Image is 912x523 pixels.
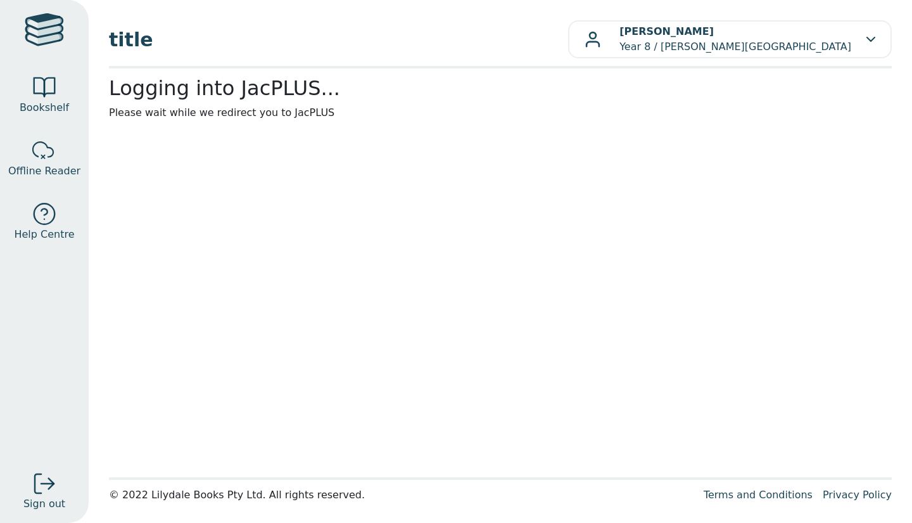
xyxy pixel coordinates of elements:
span: Bookshelf [20,100,69,115]
span: Sign out [23,496,65,512]
span: Offline Reader [8,164,80,179]
b: [PERSON_NAME] [619,25,714,37]
a: Privacy Policy [823,489,892,501]
p: Year 8 / [PERSON_NAME][GEOGRAPHIC_DATA] [619,24,851,55]
h2: Logging into JacPLUS... [109,76,892,100]
a: Terms and Conditions [704,489,813,501]
div: © 2022 Lilydale Books Pty Ltd. All rights reserved. [109,487,693,503]
span: title [109,25,568,54]
p: Please wait while we redirect you to JacPLUS [109,105,892,120]
button: [PERSON_NAME]Year 8 / [PERSON_NAME][GEOGRAPHIC_DATA] [568,20,892,58]
span: Help Centre [14,227,74,242]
